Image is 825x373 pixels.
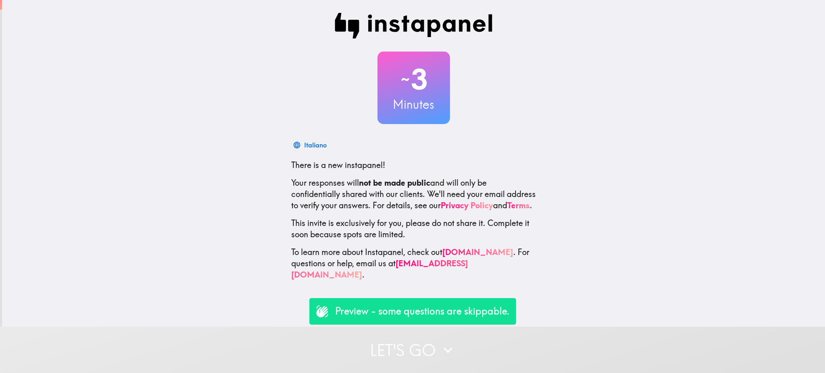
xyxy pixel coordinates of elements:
img: Instapanel [335,13,493,39]
p: To learn more about Instapanel, check out . For questions or help, email us at . [291,247,536,280]
button: Italiano [291,137,330,153]
p: Your responses will and will only be confidentially shared with our clients. We'll need your emai... [291,177,536,211]
b: not be made public [359,178,430,188]
h3: Minutes [377,96,450,113]
p: Preview - some questions are skippable. [335,305,510,318]
span: ~ [400,67,411,91]
a: Privacy Policy [441,200,493,210]
p: This invite is exclusively for you, please do not share it. Complete it soon because spots are li... [291,218,536,240]
a: [EMAIL_ADDRESS][DOMAIN_NAME] [291,258,468,280]
h2: 3 [377,63,450,96]
a: [DOMAIN_NAME] [442,247,513,257]
div: Italiano [304,139,327,151]
a: Terms [507,200,530,210]
span: There is a new instapanel! [291,160,385,170]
